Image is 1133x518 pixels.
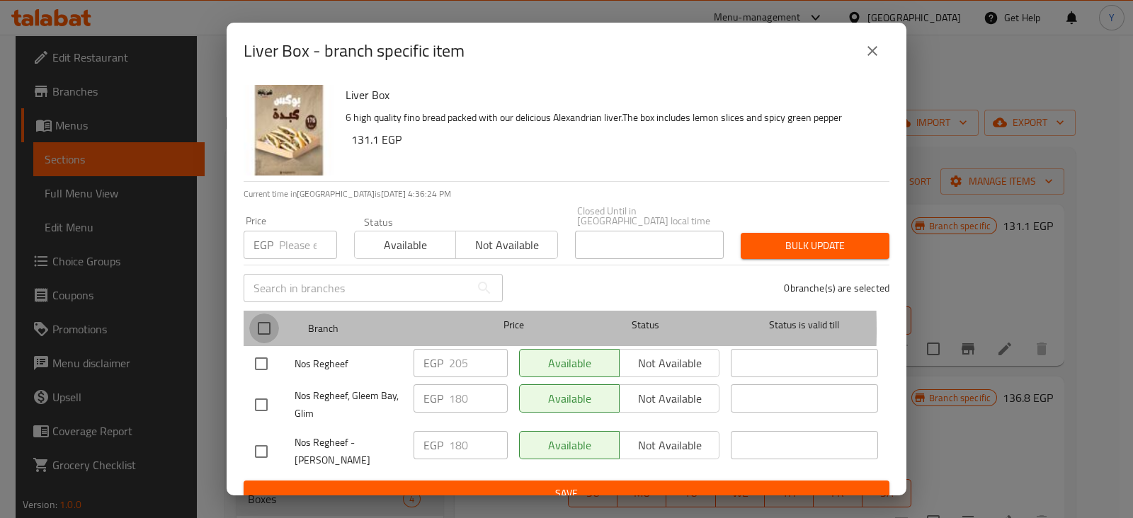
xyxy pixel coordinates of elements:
p: EGP [423,437,443,454]
button: Available [354,231,456,259]
span: Nos Regheef - [PERSON_NAME] [295,434,402,469]
h2: Liver Box - branch specific item [244,40,465,62]
input: Please enter price [449,384,508,413]
img: Liver Box [244,85,334,175]
p: EGP [423,390,443,407]
p: Current time in [GEOGRAPHIC_DATA] is [DATE] 4:36:24 PM [244,188,889,200]
h6: Liver Box [346,85,878,105]
h6: 131.1 EGP [351,129,878,149]
input: Please enter price [279,231,337,259]
button: Not available [455,231,557,259]
span: Nos Regheef [295,355,402,373]
span: Not available [462,235,552,255]
p: 0 branche(s) are selected [784,281,889,295]
span: Status [572,316,719,334]
span: Branch [308,320,455,338]
span: Save [255,485,878,502]
button: Bulk update [741,233,889,259]
p: EGP [254,236,273,253]
button: Save [244,480,889,507]
button: close [855,34,889,68]
p: EGP [423,355,443,372]
p: 6 high quality fino bread packed with our delicious Alexandrian liver.The box includes lemon slic... [346,109,878,127]
input: Please enter price [449,349,508,377]
span: Price [467,316,561,334]
span: Bulk update [752,237,878,255]
span: Available [360,235,450,255]
input: Search in branches [244,274,470,302]
span: Status is valid till [731,316,878,334]
span: Nos Regheef, Gleem Bay, Glim [295,387,402,422]
input: Please enter price [449,431,508,459]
